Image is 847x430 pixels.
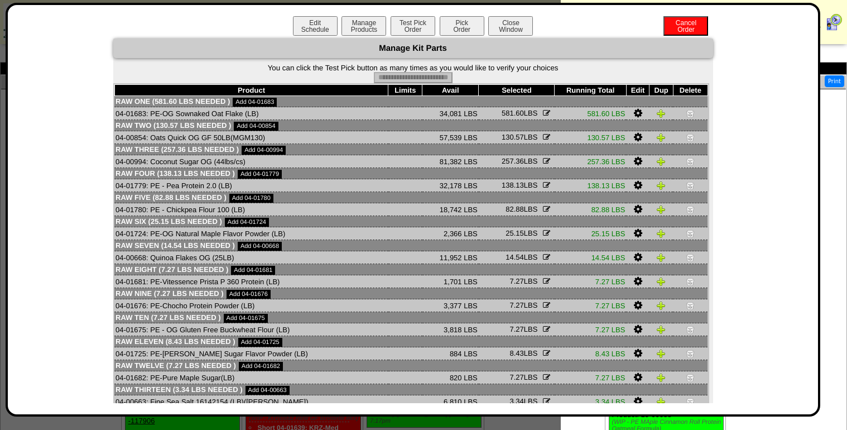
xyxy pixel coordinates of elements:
[686,133,695,142] img: Delete Item
[509,373,523,381] span: 7.27
[114,323,388,336] td: 04-01675: PE - OG Gluten Free Buckwheat Flour (LB)
[509,349,537,357] span: LBS
[238,170,282,179] a: Add 04-01779
[555,371,626,384] td: 7.27 LBS
[391,16,435,36] button: Test PickOrder
[686,325,695,334] img: Delete Item
[686,301,695,310] img: Delete Item
[509,301,537,309] span: LBS
[686,205,695,214] img: Delete Item
[341,16,386,36] button: ManageProducts
[509,277,537,285] span: LBS
[673,85,708,96] th: Delete
[246,386,290,395] a: Add 04-00663
[657,181,666,190] img: Duplicate Item
[238,242,282,251] a: Add 04-00668
[114,299,388,312] td: 04-01676: PE-Chocho Protein Powder (LB)
[502,109,537,117] span: LBS
[114,275,388,288] td: 04-01681: PE-Vitessence Prista P 360 Protein (LB)
[657,133,666,142] img: Duplicate Item
[825,75,844,87] button: Print
[502,133,537,141] span: LBS
[502,109,524,117] span: 581.60
[487,25,534,34] a: CloseWindow
[825,13,843,31] img: calendarcustomer.gif
[234,122,278,131] a: Add 04-00854
[657,349,666,358] img: Duplicate Item
[506,229,537,237] span: LBS
[229,194,273,203] a: Add 04-01780
[555,395,626,408] td: 3.34 LBS
[422,179,479,192] td: 32,178 LBS
[555,347,626,360] td: 8.43 LBS
[422,85,479,96] th: Avail
[114,131,388,144] td: 04-00854: Oats Quick OG GF 50LB(MGM130)
[555,155,626,168] td: 257.36 LBS
[555,251,626,264] td: 14.54 LBS
[686,157,695,166] img: Delete Item
[509,397,537,405] span: LBS
[114,264,708,275] td: Raw Eight (7.27 LBS needed )
[225,218,269,227] a: Add 04-01724
[114,240,708,251] td: Raw Seven (14.54 LBS needed )
[502,157,537,165] span: LBS
[114,168,708,179] td: Raw Four (138.13 LBS needed )
[422,347,479,360] td: 884 LBS
[239,362,283,371] a: Add 04-01682
[422,227,479,240] td: 2,366 LBS
[509,373,537,381] span: LBS
[502,181,524,189] span: 138.13
[114,395,388,408] td: 04-00663: Fine Sea Salt 16142154 (LB)([PERSON_NAME])
[114,384,708,395] td: Raw Thirteen (3.34 LBS needed )
[422,155,479,168] td: 81,382 LBS
[114,312,708,323] td: Raw Ten (7.27 LBS needed )
[114,227,388,240] td: 04-01724: PE-OG Natural Maple Flavor Powder (LB)
[509,325,537,333] span: LBS
[114,155,388,168] td: 04-00994: Coconut Sugar OG (44lbs/cs)
[509,325,523,333] span: 7.27
[227,290,271,299] a: Add 04-01676
[657,229,666,238] img: Duplicate Item
[657,157,666,166] img: Duplicate Item
[686,181,695,190] img: Delete Item
[422,275,479,288] td: 1,701 LBS
[686,229,695,238] img: Delete Item
[555,107,626,120] td: 581.60 LBS
[113,39,713,58] div: Manage Kit Parts
[509,349,523,357] span: 8.43
[686,397,695,406] img: Delete Item
[114,179,388,192] td: 04-01779: PE - Pea Protein 2.0 (LB)
[649,85,673,96] th: Dup
[509,301,523,309] span: 7.27
[657,109,666,118] img: Duplicate Item
[113,64,713,83] form: You can click the Test Pick button as many times as you would like to verify your choices
[488,16,533,36] button: CloseWindow
[555,275,626,288] td: 7.27 LBS
[114,144,708,155] td: Raw Three (257.36 LBS needed )
[555,203,626,216] td: 82.88 LBS
[422,203,479,216] td: 18,742 LBS
[657,253,666,262] img: Duplicate Item
[686,253,695,262] img: Delete Item
[114,216,708,227] td: Raw Six (25.15 LBS needed )
[686,109,695,118] img: Delete Item
[233,98,277,107] a: Add 04-01683
[422,371,479,384] td: 820 LBS
[509,397,523,405] span: 3.34
[555,299,626,312] td: 7.27 LBS
[114,85,388,96] th: Product
[114,120,708,131] td: Raw Two (130.57 LBS needed )
[506,229,524,237] span: 25.15
[657,205,666,214] img: Duplicate Item
[114,251,388,264] td: 04-00668: Quinoa Flakes OG (25LB)
[422,395,479,408] td: 6,810 LBS
[114,336,708,347] td: Raw Eleven (8.43 LBS needed )
[506,253,524,261] span: 14.54
[231,266,275,275] a: Add 04-01681
[555,131,626,144] td: 130.57 LBS
[686,373,695,382] img: Delete Item
[657,277,666,286] img: Duplicate Item
[657,373,666,382] img: Duplicate Item
[242,146,286,155] a: Add 04-00994
[114,192,708,203] td: Raw Five (82.88 LBS needed )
